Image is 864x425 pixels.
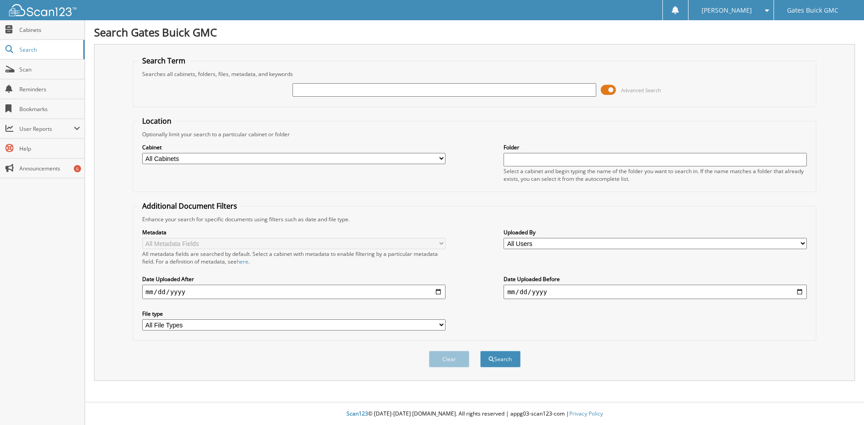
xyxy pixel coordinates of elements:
label: Uploaded By [504,228,807,236]
div: © [DATE]-[DATE] [DOMAIN_NAME]. All rights reserved | appg03-scan123-com | [85,403,864,425]
span: Gates Buick GMC [787,8,838,13]
a: here [237,258,248,265]
span: Search [19,46,79,54]
button: Clear [429,351,469,367]
a: Privacy Policy [569,410,603,417]
div: 6 [74,165,81,172]
label: Date Uploaded Before [504,275,807,283]
input: start [142,285,445,299]
button: Search [480,351,521,367]
input: end [504,285,807,299]
span: [PERSON_NAME] [702,8,752,13]
img: scan123-logo-white.svg [9,4,76,16]
label: Date Uploaded After [142,275,445,283]
span: Scan123 [346,410,368,417]
label: Cabinet [142,143,445,151]
div: All metadata fields are searched by default. Select a cabinet with metadata to enable filtering b... [142,250,445,265]
span: Bookmarks [19,105,80,113]
legend: Additional Document Filters [138,201,242,211]
span: Cabinets [19,26,80,34]
span: User Reports [19,125,74,133]
span: Advanced Search [621,87,661,94]
span: Scan [19,66,80,73]
div: Optionally limit your search to a particular cabinet or folder [138,130,812,138]
legend: Search Term [138,56,190,66]
h1: Search Gates Buick GMC [94,25,855,40]
label: Folder [504,143,807,151]
label: Metadata [142,228,445,236]
span: Help [19,145,80,152]
label: File type [142,310,445,318]
span: Reminders [19,85,80,93]
span: Announcements [19,165,80,172]
legend: Location [138,116,176,126]
div: Searches all cabinets, folders, files, metadata, and keywords [138,70,812,78]
div: Enhance your search for specific documents using filters such as date and file type. [138,215,812,223]
div: Select a cabinet and begin typing the name of the folder you want to search in. If the name match... [504,167,807,183]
